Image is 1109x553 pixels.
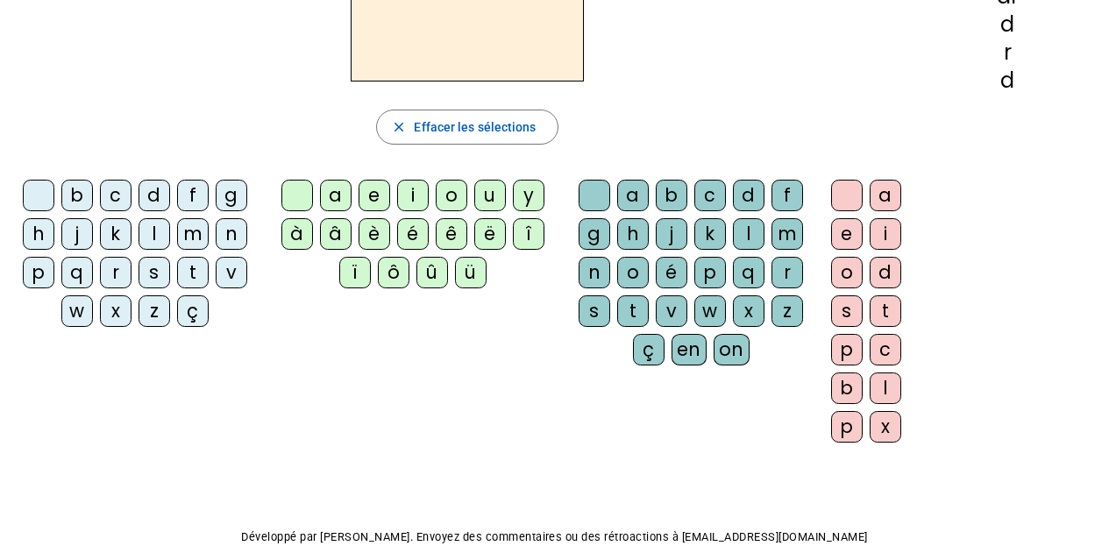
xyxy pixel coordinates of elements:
div: t [617,295,649,327]
div: v [216,257,247,288]
div: x [733,295,764,327]
div: u [474,180,506,211]
div: ê [436,218,467,250]
p: Développé par [PERSON_NAME]. Envoyez des commentaires ou des rétroactions à [EMAIL_ADDRESS][DOMAI... [14,527,1095,548]
div: r [100,257,132,288]
span: Effacer les sélections [414,117,536,138]
div: g [579,218,610,250]
button: Effacer les sélections [376,110,558,145]
div: ü [455,257,487,288]
div: b [831,372,863,404]
div: w [694,295,726,327]
div: f [771,180,803,211]
div: h [617,218,649,250]
div: c [100,180,132,211]
div: b [61,180,93,211]
div: p [831,334,863,365]
div: r [935,42,1081,63]
div: i [870,218,901,250]
div: ô [378,257,409,288]
div: o [617,257,649,288]
div: z [139,295,170,327]
div: î [513,218,544,250]
div: v [656,295,687,327]
div: w [61,295,93,327]
div: à [281,218,313,250]
div: d [139,180,170,211]
div: a [870,180,901,211]
div: ë [474,218,506,250]
div: e [359,180,390,211]
div: é [397,218,429,250]
div: i [397,180,429,211]
div: q [733,257,764,288]
div: d [935,14,1081,35]
div: k [694,218,726,250]
div: s [831,295,863,327]
div: s [139,257,170,288]
div: d [935,70,1081,91]
div: g [216,180,247,211]
div: é [656,257,687,288]
div: b [656,180,687,211]
div: x [100,295,132,327]
div: j [61,218,93,250]
div: o [436,180,467,211]
div: h [23,218,54,250]
div: n [216,218,247,250]
div: q [61,257,93,288]
mat-icon: close [391,119,407,135]
div: o [831,257,863,288]
div: en [672,334,707,365]
div: p [694,257,726,288]
div: û [416,257,448,288]
div: z [771,295,803,327]
div: ï [339,257,371,288]
div: y [513,180,544,211]
div: p [23,257,54,288]
div: p [831,411,863,443]
div: è [359,218,390,250]
div: â [320,218,352,250]
div: e [831,218,863,250]
div: l [139,218,170,250]
div: l [870,372,901,404]
div: a [320,180,352,211]
div: k [100,218,132,250]
div: n [579,257,610,288]
div: r [771,257,803,288]
div: d [733,180,764,211]
div: x [870,411,901,443]
div: t [870,295,901,327]
div: t [177,257,209,288]
div: j [656,218,687,250]
div: m [177,218,209,250]
div: d [870,257,901,288]
div: l [733,218,764,250]
div: c [870,334,901,365]
div: ç [177,295,209,327]
div: ç [633,334,665,365]
div: m [771,218,803,250]
div: s [579,295,610,327]
div: c [694,180,726,211]
div: a [617,180,649,211]
div: f [177,180,209,211]
div: on [714,334,750,365]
